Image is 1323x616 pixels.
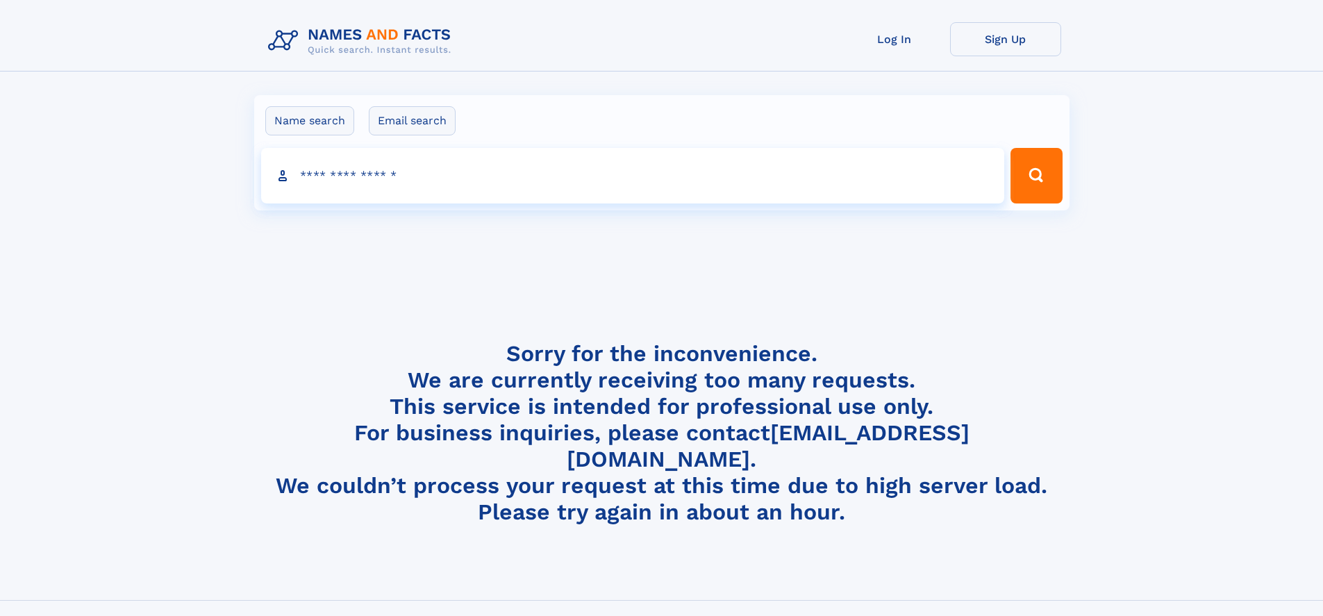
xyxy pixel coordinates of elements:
[839,22,950,56] a: Log In
[1010,148,1062,203] button: Search Button
[263,22,463,60] img: Logo Names and Facts
[369,106,456,135] label: Email search
[265,106,354,135] label: Name search
[567,419,970,472] a: [EMAIL_ADDRESS][DOMAIN_NAME]
[261,148,1005,203] input: search input
[263,340,1061,526] h4: Sorry for the inconvenience. We are currently receiving too many requests. This service is intend...
[950,22,1061,56] a: Sign Up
